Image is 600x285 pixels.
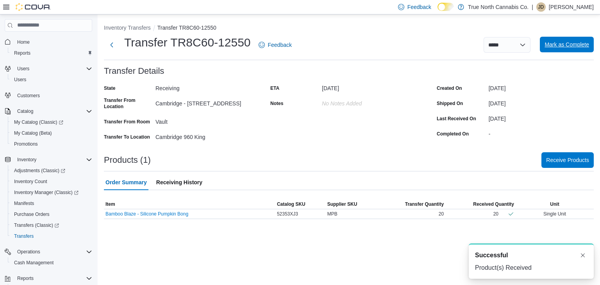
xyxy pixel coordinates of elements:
span: Inventory Manager (Classic) [11,188,92,197]
span: Customers [17,93,40,99]
span: Users [11,75,92,84]
button: Users [2,63,95,74]
span: Transfers [14,233,34,239]
span: My Catalog (Beta) [14,130,52,136]
div: Single Unit [516,209,594,219]
button: Reports [14,274,37,283]
button: Promotions [8,139,95,150]
nav: An example of EuiBreadcrumbs [104,24,594,33]
button: Inventory [2,154,95,165]
a: Adjustments (Classic) [11,166,68,175]
a: Inventory Manager (Classic) [11,188,82,197]
span: 52353XJ3 [277,211,298,217]
label: Transfer From Location [104,97,152,110]
span: Purchase Orders [11,210,92,219]
div: [DATE] [322,82,427,91]
span: Feedback [407,3,431,11]
span: Transfer Quantity [405,201,444,207]
span: Catalog [17,108,33,114]
span: Operations [17,249,40,255]
span: Inventory [14,155,92,164]
span: Inventory Manager (Classic) [14,189,79,196]
span: Manifests [11,199,92,208]
h3: Products (1) [104,155,151,165]
a: Home [14,37,33,47]
span: Item [105,201,115,207]
span: Reports [17,275,34,281]
span: Promotions [14,141,38,147]
button: Supplier SKU [326,199,379,209]
span: Transfers (Classic) [14,222,59,228]
span: Home [14,37,92,47]
label: Shipped On [437,100,463,107]
button: Catalog SKU [275,199,326,209]
span: Reports [14,50,30,56]
span: Adjustments (Classic) [11,166,92,175]
button: Cash Management [8,257,95,268]
button: Home [2,36,95,48]
div: Product(s) Received [475,263,587,273]
h3: Transfer Details [104,66,164,76]
button: Transfers [8,231,95,242]
div: Vault [155,116,260,125]
a: Inventory Count [11,177,50,186]
label: Notes [270,100,283,107]
a: Reports [11,48,34,58]
span: Successful [475,251,508,260]
div: [DATE] [489,97,594,107]
span: Inventory Count [11,177,92,186]
label: Last Received On [437,116,476,122]
span: Purchase Orders [14,211,50,217]
button: Inventory Transfers [104,25,151,31]
a: Promotions [11,139,41,149]
label: Transfer To Location [104,134,150,140]
span: Manifests [14,200,34,207]
button: Operations [14,247,43,256]
span: My Catalog (Classic) [14,119,63,125]
label: Transfer From Room [104,119,150,125]
div: Receiving [155,82,260,91]
span: My Catalog (Classic) [11,118,92,127]
a: Purchase Orders [11,210,53,219]
button: Bamboo Blaze - Silicone Pumpkin Bong [105,211,188,217]
div: Cambridge 960 King [155,131,260,140]
div: [DATE] [489,82,594,91]
button: Received Quantity [445,199,516,209]
button: Reports [8,48,95,59]
span: Adjustments (Classic) [14,167,65,174]
p: True North Cannabis Co. [468,2,529,12]
a: Inventory Manager (Classic) [8,187,95,198]
button: Mark as Complete [540,37,594,52]
div: 20 [493,211,498,217]
span: Cash Management [14,260,54,266]
a: Adjustments (Classic) [8,165,95,176]
span: 20 [439,211,444,217]
label: Completed On [437,131,469,137]
button: Next [104,37,120,53]
span: Promotions [11,139,92,149]
span: Feedback [268,41,292,49]
h1: Transfer TR8C60-12550 [124,35,251,50]
button: Purchase Orders [8,209,95,220]
label: ETA [270,85,279,91]
span: Order Summary [105,175,147,190]
button: Reports [2,273,95,284]
label: Created On [437,85,462,91]
a: Manifests [11,199,37,208]
button: Users [8,74,95,85]
span: Users [14,64,92,73]
button: Inventory Count [8,176,95,187]
a: Cash Management [11,258,57,267]
p: | [532,2,533,12]
a: My Catalog (Beta) [11,128,55,138]
a: Transfers [11,232,37,241]
a: Transfers (Classic) [11,221,62,230]
button: Transfer Quantity [379,199,445,209]
span: Inventory [17,157,36,163]
span: JD [538,2,544,12]
span: Receive Products [546,156,589,164]
div: - [489,128,594,137]
button: Catalog [14,107,36,116]
button: Receive Products [541,152,594,168]
button: Item [104,199,275,209]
